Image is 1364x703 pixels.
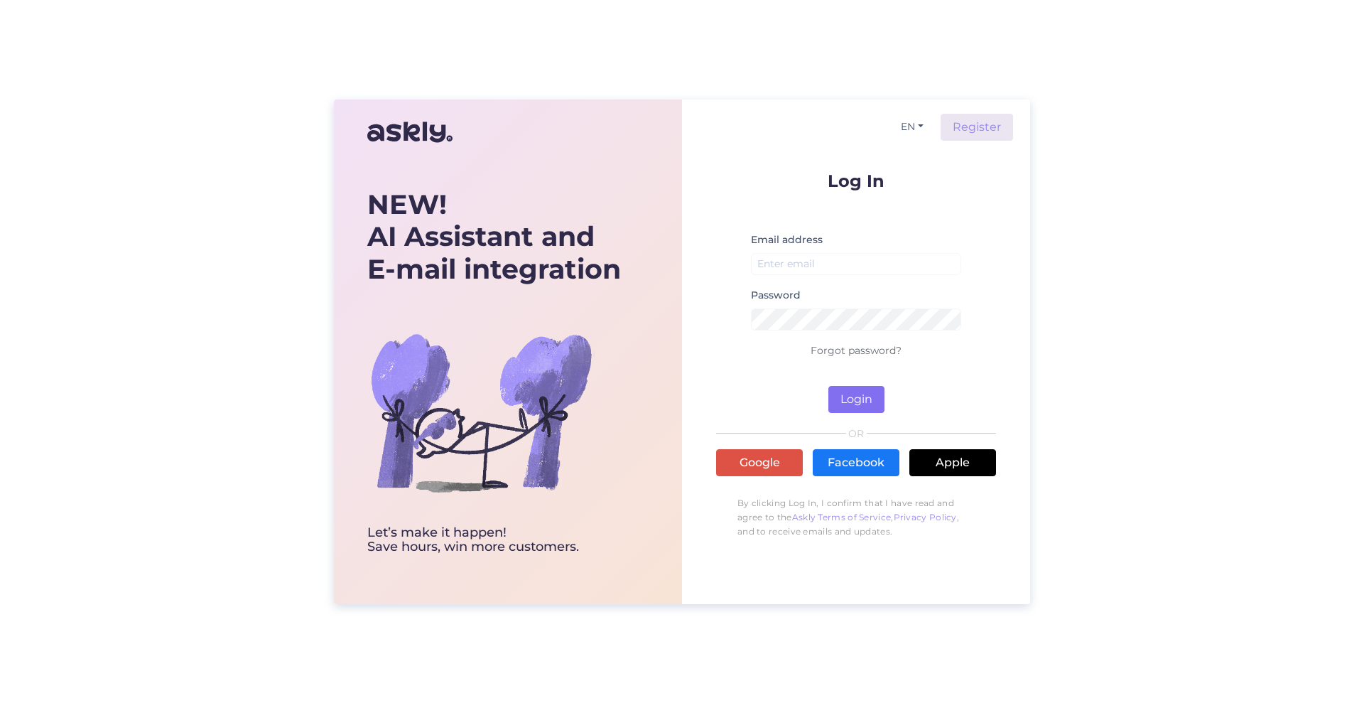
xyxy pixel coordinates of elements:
[792,512,892,522] a: Askly Terms of Service
[828,386,884,413] button: Login
[909,449,996,476] a: Apple
[813,449,899,476] a: Facebook
[367,188,621,286] div: AI Assistant and E-mail integration
[716,489,996,546] p: By clicking Log In, I confirm that I have read and agree to the , , and to receive emails and upd...
[751,253,961,275] input: Enter email
[941,114,1013,141] a: Register
[716,449,803,476] a: Google
[367,299,595,526] img: bg-askly
[716,172,996,190] p: Log In
[751,288,801,303] label: Password
[894,512,957,522] a: Privacy Policy
[367,115,453,149] img: Askly
[846,429,867,439] span: OR
[895,117,929,137] button: EN
[367,188,447,221] b: NEW!
[751,232,823,247] label: Email address
[367,526,621,554] div: Let’s make it happen! Save hours, win more customers.
[811,344,902,357] a: Forgot password?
